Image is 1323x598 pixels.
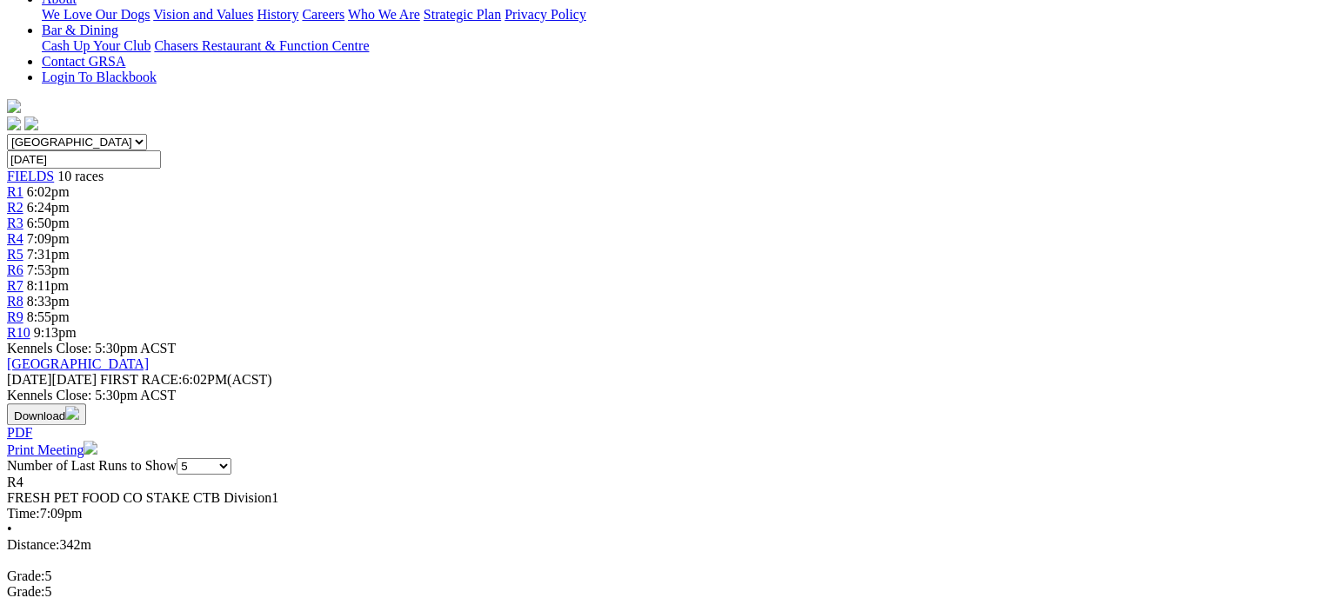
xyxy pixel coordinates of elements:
[27,200,70,215] span: 6:24pm
[257,7,298,22] a: History
[100,372,272,387] span: 6:02PM(ACST)
[7,200,23,215] a: R2
[7,490,1316,506] div: FRESH PET FOOD CO STAKE CTB Division1
[7,341,176,355] span: Kennels Close: 5:30pm ACST
[7,325,30,340] a: R10
[27,294,70,309] span: 8:33pm
[27,184,70,199] span: 6:02pm
[7,309,23,324] a: R9
[84,441,97,455] img: printer.svg
[42,7,1316,23] div: About
[7,388,1316,403] div: Kennels Close: 5:30pm ACST
[7,568,1316,584] div: 5
[7,442,97,457] a: Print Meeting
[504,7,586,22] a: Privacy Policy
[34,325,77,340] span: 9:13pm
[7,247,23,262] a: R5
[7,356,149,371] a: [GEOGRAPHIC_DATA]
[7,99,21,113] img: logo-grsa-white.png
[42,23,118,37] a: Bar & Dining
[7,116,21,130] img: facebook.svg
[7,262,23,277] a: R6
[7,372,52,387] span: [DATE]
[7,425,1316,441] div: Download
[7,294,23,309] a: R8
[100,372,182,387] span: FIRST RACE:
[27,231,70,246] span: 7:09pm
[424,7,501,22] a: Strategic Plan
[42,70,157,84] a: Login To Blackbook
[348,7,420,22] a: Who We Are
[65,406,79,420] img: download.svg
[24,116,38,130] img: twitter.svg
[7,169,54,183] a: FIELDS
[7,458,1316,475] div: Number of Last Runs to Show
[57,169,104,183] span: 10 races
[7,522,12,536] span: •
[27,247,70,262] span: 7:31pm
[7,537,59,552] span: Distance:
[7,231,23,246] a: R4
[7,184,23,199] a: R1
[27,262,70,277] span: 7:53pm
[7,475,23,489] span: R4
[7,278,23,293] a: R7
[154,38,369,53] a: Chasers Restaurant & Function Centre
[27,216,70,230] span: 6:50pm
[42,7,150,22] a: We Love Our Dogs
[42,54,125,69] a: Contact GRSA
[7,506,40,521] span: Time:
[7,403,86,425] button: Download
[7,506,1316,522] div: 7:09pm
[7,150,161,169] input: Select date
[7,425,32,440] a: PDF
[7,216,23,230] a: R3
[302,7,344,22] a: Careers
[27,309,70,324] span: 8:55pm
[7,568,45,583] span: Grade:
[7,372,97,387] span: [DATE]
[27,278,69,293] span: 8:11pm
[42,38,150,53] a: Cash Up Your Club
[7,537,1316,553] div: 342m
[153,7,253,22] a: Vision and Values
[42,38,1316,54] div: Bar & Dining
